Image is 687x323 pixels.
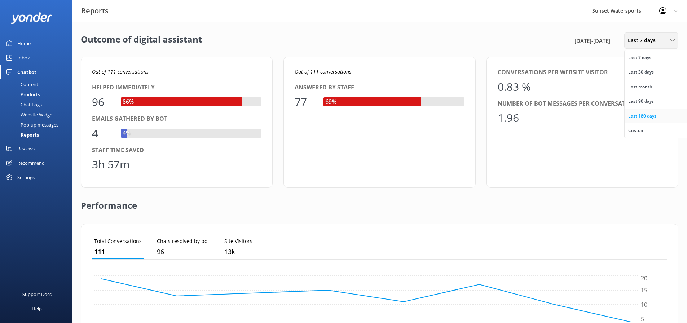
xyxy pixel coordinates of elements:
div: Last 30 days [628,68,654,76]
div: Products [4,89,40,99]
div: Number of bot messages per conversation (avg.) [498,99,667,109]
img: yonder-white-logo.png [11,12,52,24]
div: Help [32,301,42,316]
div: 4 [92,125,114,142]
h2: Performance [81,188,137,217]
h2: Outcome of digital assistant [81,32,202,49]
a: Reports [4,130,72,140]
a: Pop-up messages [4,120,72,130]
div: Last 90 days [628,98,654,105]
div: Helped immediately [92,83,261,92]
div: 0.83 % [498,78,531,96]
div: Pop-up messages [4,120,58,130]
p: 13,330 [224,247,252,257]
div: 77 [295,93,316,111]
a: Content [4,79,72,89]
div: 1.96 [498,109,519,127]
div: Inbox [17,50,30,65]
div: Conversations per website visitor [498,68,667,77]
div: Support Docs [22,287,52,301]
p: 111 [94,247,142,257]
div: Last 180 days [628,112,656,120]
div: Custom [628,127,644,134]
div: 3h 57m [92,156,130,173]
div: Reviews [17,141,35,156]
i: Out of 111 conversations [92,68,149,75]
div: Settings [17,170,35,185]
div: Content [4,79,38,89]
div: Reports [4,130,39,140]
a: Products [4,89,72,99]
div: 96 [92,93,114,111]
div: Home [17,36,31,50]
tspan: 5 [641,315,644,323]
p: Site Visitors [224,237,252,245]
p: 96 [157,247,209,257]
div: Answered by staff [295,83,464,92]
div: Chatbot [17,65,36,79]
div: Chat Logs [4,99,42,110]
tspan: 10 [641,301,647,309]
div: Recommend [17,156,45,170]
p: Chats resolved by bot [157,237,209,245]
p: Total Conversations [94,237,142,245]
a: Website Widget [4,110,72,120]
span: [DATE] - [DATE] [574,36,610,45]
span: Last 7 days [628,36,660,44]
div: Emails gathered by bot [92,114,261,124]
h3: Reports [81,5,109,17]
i: Out of 111 conversations [295,68,351,75]
div: 86% [121,97,136,107]
div: Last 7 days [628,54,651,61]
tspan: 15 [641,286,647,294]
div: 69% [323,97,338,107]
div: Website Widget [4,110,54,120]
div: 4% [121,129,132,138]
a: Chat Logs [4,99,72,110]
tspan: 20 [641,275,647,283]
div: Last month [628,83,652,90]
div: Staff time saved [92,146,261,155]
